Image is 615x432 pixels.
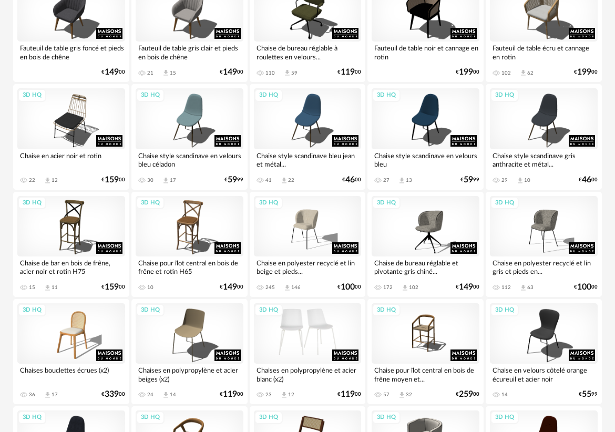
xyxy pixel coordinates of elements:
[223,69,237,76] span: 149
[337,69,361,76] div: € 00
[579,177,598,183] div: € 00
[490,197,519,210] div: 3D HQ
[162,177,170,184] span: Download icon
[136,256,243,277] div: Chaise pour îlot central en bois de frêne et rotin H65
[220,391,243,398] div: € 00
[288,177,294,183] div: 22
[265,284,275,291] div: 245
[131,192,248,297] a: 3D HQ Chaise pour îlot central en bois de frêne et rotin H65 10 €14900
[101,284,125,291] div: € 00
[519,284,527,292] span: Download icon
[136,411,165,424] div: 3D HQ
[367,299,484,404] a: 3D HQ Chaise pour îlot central en bois de frêne moyen et... 57 Download icon 32 €25900
[254,89,283,102] div: 3D HQ
[162,69,170,77] span: Download icon
[372,256,479,277] div: Chaise de bureau réglable et pivotante gris chiné...
[456,69,479,76] div: € 00
[17,364,125,385] div: Chaises bouclettes écrues (x2)
[337,284,361,291] div: € 00
[18,197,46,210] div: 3D HQ
[341,391,355,398] span: 119
[490,364,598,385] div: Chaise en velours côtelé orange écureuil et acier noir
[337,391,361,398] div: € 00
[582,391,591,398] span: 55
[136,149,243,170] div: Chaise style scandinave en velours bleu céladon
[501,392,508,398] div: 14
[490,149,598,170] div: Chaise style scandinave gris anthracite et métal...
[228,177,237,183] span: 59
[501,177,508,183] div: 29
[13,84,129,189] a: 3D HQ Chaise en acier noir et rotin 22 Download icon 12 €15900
[13,192,129,297] a: 3D HQ Chaise de bar en bois de frêne, acier noir et rotin H75 15 Download icon 11 €15900
[18,89,46,102] div: 3D HQ
[131,84,248,189] a: 3D HQ Chaise style scandinave en velours bleu céladon 30 Download icon 17 €5999
[409,284,418,291] div: 102
[105,177,119,183] span: 159
[372,197,401,210] div: 3D HQ
[341,284,355,291] span: 100
[579,391,598,398] div: € 99
[459,284,473,291] span: 149
[52,392,58,398] div: 17
[254,197,283,210] div: 3D HQ
[18,411,46,424] div: 3D HQ
[162,391,170,399] span: Download icon
[170,70,176,76] div: 15
[398,177,406,184] span: Download icon
[372,304,401,317] div: 3D HQ
[367,84,484,189] a: 3D HQ Chaise style scandinave en velours bleu 27 Download icon 13 €5999
[254,256,362,277] div: Chaise en polyester recyclé et lin beige et pieds...
[250,192,366,297] a: 3D HQ Chaise en polyester recyclé et lin beige et pieds... 245 Download icon 146 €10000
[29,392,35,398] div: 36
[490,304,519,317] div: 3D HQ
[401,284,409,292] span: Download icon
[490,89,519,102] div: 3D HQ
[341,69,355,76] span: 119
[398,391,406,399] span: Download icon
[383,177,389,183] div: 27
[29,177,35,183] div: 22
[283,284,291,292] span: Download icon
[372,42,479,63] div: Fauteuil de table noir et cannage en rotin
[17,149,125,170] div: Chaise en acier noir et rotin
[367,192,484,297] a: 3D HQ Chaise de bureau réglable et pivotante gris chiné... 172 Download icon 102 €14900
[136,89,165,102] div: 3D HQ
[291,70,298,76] div: 59
[220,284,243,291] div: € 00
[254,42,362,63] div: Chaise de bureau réglable à roulettes en velours...
[524,177,530,183] div: 10
[519,69,527,77] span: Download icon
[52,284,58,291] div: 11
[516,177,524,184] span: Download icon
[101,177,125,183] div: € 00
[105,284,119,291] span: 159
[527,70,534,76] div: 62
[372,364,479,385] div: Chaise pour îlot central en bois de frêne moyen et...
[250,84,366,189] a: 3D HQ Chaise style scandinave bleu jean et métal... 41 Download icon 22 €4600
[460,177,479,183] div: € 99
[486,84,602,189] a: 3D HQ Chaise style scandinave gris anthracite et métal... 29 Download icon 10 €4600
[29,284,35,291] div: 15
[44,284,52,292] span: Download icon
[501,284,511,291] div: 112
[52,177,58,183] div: 12
[147,70,153,76] div: 21
[223,391,237,398] span: 119
[13,299,129,404] a: 3D HQ Chaises bouclettes écrues (x2) 36 Download icon 17 €33900
[17,42,125,63] div: Fauteuil de table gris foncé et pieds en bois de chêne
[147,392,153,398] div: 24
[288,392,294,398] div: 12
[456,284,479,291] div: € 00
[254,149,362,170] div: Chaise style scandinave bleu jean et métal...
[136,197,165,210] div: 3D HQ
[265,70,275,76] div: 110
[254,364,362,385] div: Chaises en polypropylène et acier blanc (x2)
[18,304,46,317] div: 3D HQ
[105,69,119,76] span: 149
[44,391,52,399] span: Download icon
[406,392,412,398] div: 32
[250,299,366,404] a: 3D HQ Chaises en polypropylène et acier blanc (x2) 23 Download icon 12 €11900
[383,392,389,398] div: 57
[383,284,393,291] div: 172
[265,392,272,398] div: 23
